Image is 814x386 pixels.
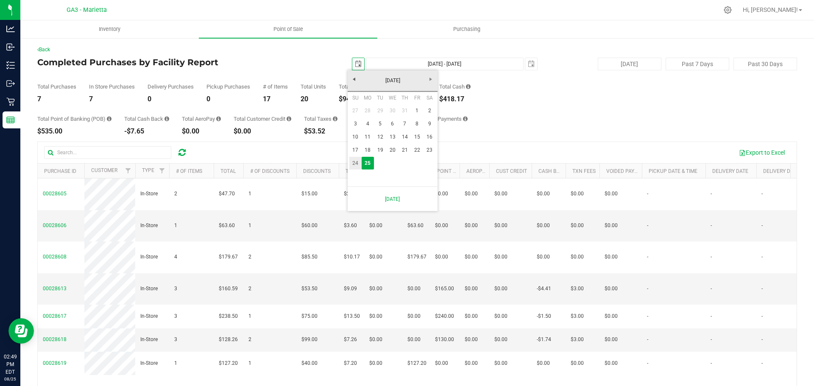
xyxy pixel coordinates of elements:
[287,116,291,122] i: Sum of the successful, non-voided payments using account credit for all purchases in the date range.
[304,128,337,135] div: $53.52
[411,117,423,131] a: 8
[164,116,169,122] i: Sum of the cash-back amounts from rounded-up electronic payments for all purchases in the date ra...
[344,312,360,320] span: $13.50
[537,190,550,198] span: $0.00
[374,144,386,157] a: 19
[176,168,202,174] a: # of Items
[374,92,386,104] th: Tuesday
[666,58,729,70] button: Past 7 Days
[571,336,584,344] span: $3.00
[349,117,362,131] a: 3
[219,312,238,320] span: $238.50
[435,190,448,198] span: $0.00
[537,285,551,293] span: -$4.41
[386,92,399,104] th: Wednesday
[399,92,411,104] th: Thursday
[722,6,733,14] div: Manage settings
[466,84,471,89] i: Sum of the successful, non-voided cash payment transactions for all purchases in the date range. ...
[761,285,763,293] span: -
[525,58,537,70] span: select
[43,286,67,292] span: 00028613
[647,312,648,320] span: -
[352,190,433,208] a: [DATE]
[605,336,618,344] span: $0.00
[174,336,177,344] span: 3
[87,25,132,33] span: Inventory
[44,168,76,174] a: Purchase ID
[439,96,471,103] div: $418.17
[411,131,423,144] a: 15
[399,117,411,131] a: 7
[465,312,478,320] span: $0.00
[761,222,763,230] span: -
[407,285,421,293] span: $0.00
[182,128,221,135] div: $0.00
[647,222,648,230] span: -
[424,104,436,117] a: 2
[374,131,386,144] a: 12
[647,285,648,293] span: -
[407,359,427,367] span: $127.20
[219,285,238,293] span: $160.59
[711,285,712,293] span: -
[571,253,584,261] span: $0.00
[8,318,34,344] iframe: Resource center
[369,285,382,293] span: $0.00
[463,116,468,122] i: Sum of all voided payment transaction amounts, excluding tips and transaction fees, for all purch...
[494,312,507,320] span: $0.00
[234,116,291,122] div: Total Customer Credit
[496,168,527,174] a: Cust Credit
[571,359,584,367] span: $0.00
[435,359,448,367] span: $0.00
[494,285,507,293] span: $0.00
[304,116,337,122] div: Total Taxes
[206,84,250,89] div: Pickup Purchases
[248,222,251,230] span: 1
[206,96,250,103] div: 0
[407,336,421,344] span: $0.00
[386,144,399,157] a: 20
[37,47,50,53] a: Back
[44,146,171,159] input: Search...
[571,190,584,198] span: $0.00
[465,359,478,367] span: $0.00
[649,168,697,174] a: Pickup Date & Time
[43,313,67,319] span: 00028617
[435,285,454,293] span: $165.00
[349,104,362,117] a: 27
[362,117,374,131] a: 4
[411,104,423,117] a: 1
[439,84,471,89] div: Total Cash
[219,253,238,261] span: $179.67
[362,131,374,144] a: 11
[303,168,331,174] a: Discounts
[344,190,357,198] span: $2.70
[20,20,199,38] a: Inventory
[37,58,290,67] h4: Completed Purchases by Facility Report
[140,336,158,344] span: In-Store
[605,312,618,320] span: $0.00
[148,96,194,103] div: 0
[43,222,67,228] span: 00028606
[339,84,370,89] div: Total Price
[344,285,357,293] span: $9.09
[349,131,362,144] a: 10
[6,43,15,51] inline-svg: Inbound
[140,222,158,230] span: In-Store
[369,359,382,367] span: $0.00
[362,92,374,104] th: Monday
[711,336,712,344] span: -
[411,144,423,157] a: 22
[605,222,618,230] span: $0.00
[347,74,438,87] a: [DATE]
[349,157,362,170] a: 24
[301,96,326,103] div: 20
[349,144,362,157] a: 17
[301,190,318,198] span: $15.00
[301,285,318,293] span: $53.50
[199,20,377,38] a: Point of Sale
[647,253,648,261] span: -
[538,168,566,174] a: Cash Back
[399,144,411,157] a: 21
[142,167,154,173] a: Type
